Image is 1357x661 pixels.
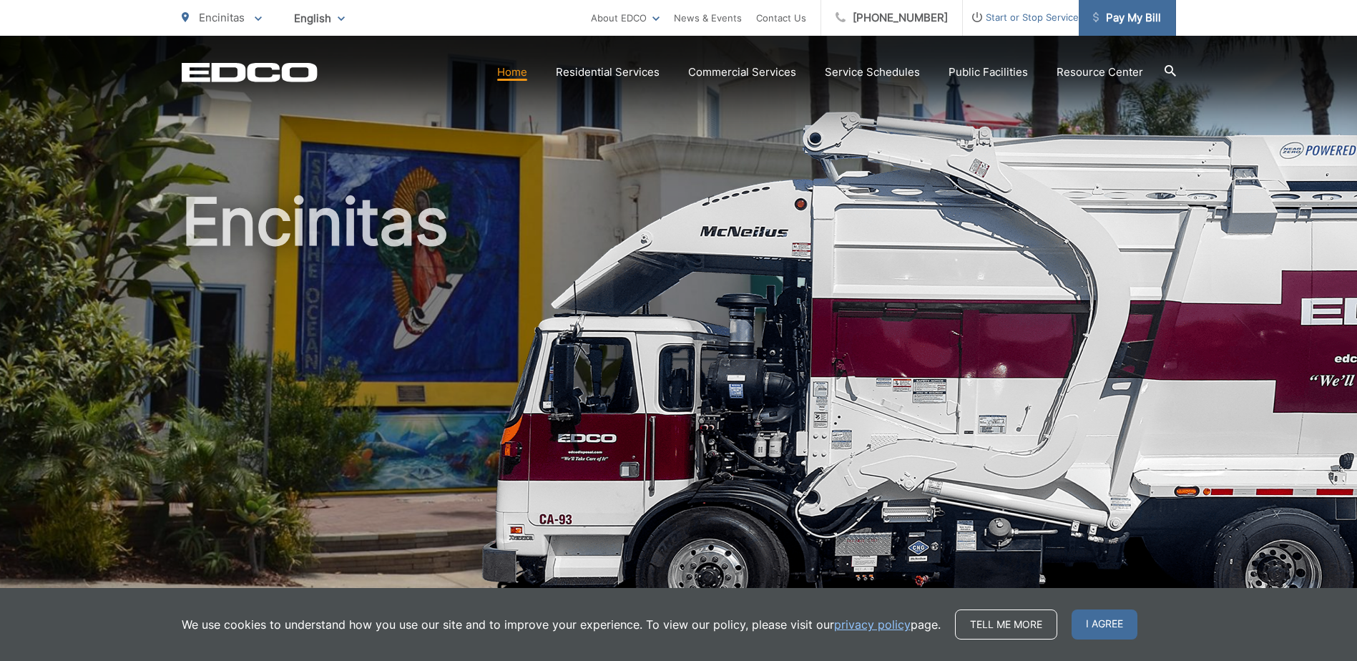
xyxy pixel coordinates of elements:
a: Home [497,64,527,81]
a: Public Facilities [949,64,1028,81]
a: Contact Us [756,9,806,26]
a: privacy policy [834,616,911,633]
a: Residential Services [556,64,660,81]
a: Service Schedules [825,64,920,81]
span: I agree [1072,609,1137,640]
span: Pay My Bill [1093,9,1161,26]
a: Resource Center [1057,64,1143,81]
a: Commercial Services [688,64,796,81]
a: About EDCO [591,9,660,26]
span: English [283,6,356,31]
span: Encinitas [199,11,245,24]
h1: Encinitas [182,186,1176,639]
p: We use cookies to understand how you use our site and to improve your experience. To view our pol... [182,616,941,633]
a: EDCD logo. Return to the homepage. [182,62,318,82]
a: Tell me more [955,609,1057,640]
a: News & Events [674,9,742,26]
